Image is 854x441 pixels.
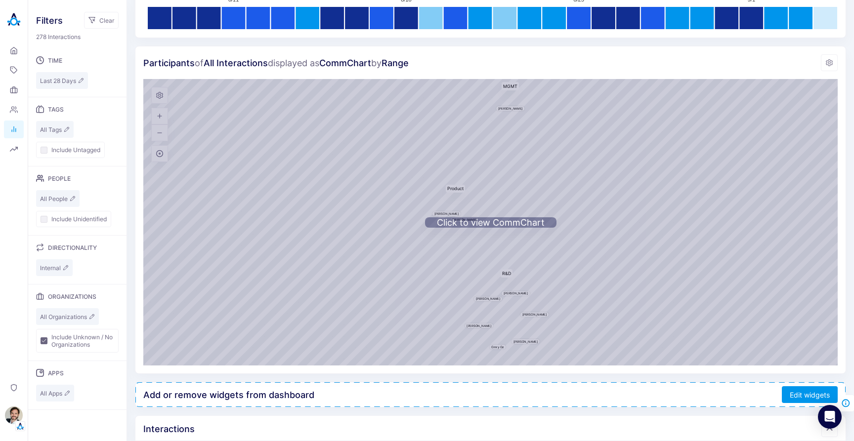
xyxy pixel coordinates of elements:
[319,58,371,68] span: CommChart
[48,369,64,377] span: Apps
[84,12,119,29] button: Clear
[143,424,195,434] h2: Interactions
[48,175,71,182] span: People
[48,293,96,300] span: Organizations
[204,58,268,68] span: All Interactions
[48,57,62,64] span: Time
[143,390,314,400] p: Add or remove widgets from dashboard
[4,402,24,431] button: Stewart HullTenant Logo
[382,58,409,68] span: Range
[437,217,545,228] p: Click to view CommChart
[51,146,100,154] span: Include Untagged
[41,215,107,223] button: Include Unidentified
[15,421,25,431] img: Tenant Logo
[5,406,23,424] img: Stewart Hull
[4,10,24,30] img: Akooda Logo
[143,58,195,68] span: Participants
[782,386,838,403] button: Edit widgets
[41,333,114,348] button: Include Unknown / No Organizations
[41,146,100,154] button: Include Untagged
[48,106,64,113] span: Tags
[36,15,63,26] h4: Filters
[48,244,97,251] span: Directionality
[51,215,107,223] span: Include Unidentified
[143,58,409,68] div: of displayed as by
[818,405,842,429] div: Open Intercom Messenger
[51,333,114,348] span: Include Unknown / No Organizations
[36,33,81,40] span: 278 Interactions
